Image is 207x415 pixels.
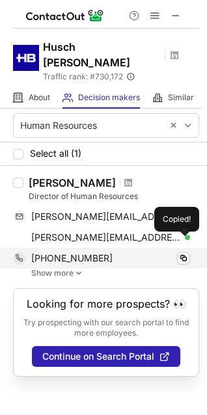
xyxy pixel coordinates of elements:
[29,92,50,103] span: About
[29,176,116,189] div: [PERSON_NAME]
[75,269,83,278] img: -
[13,45,39,71] img: 82a3e529b240d715a3958e31d52d7cef
[23,317,189,338] p: Try prospecting with our search portal to find more employees.
[31,269,199,278] a: Show more
[42,351,154,362] span: Continue on Search Portal
[78,92,140,103] span: Decision makers
[168,92,194,103] span: Similar
[20,119,97,132] div: Human Resources
[43,72,123,81] span: Traffic rank: # 730,172
[32,346,180,367] button: Continue on Search Portal
[31,211,180,222] span: [PERSON_NAME][EMAIL_ADDRESS][PERSON_NAME][DOMAIN_NAME]
[43,39,160,70] h1: Husch [PERSON_NAME]
[26,8,104,23] img: ContactOut v5.3.10
[27,298,186,310] header: Looking for more prospects? 👀
[31,252,113,264] span: [PHONE_NUMBER]
[29,191,199,202] div: Director of Human Resources
[30,148,81,159] span: Select all (1)
[31,232,180,243] span: [PERSON_NAME][EMAIL_ADDRESS][PERSON_NAME][DOMAIN_NAME]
